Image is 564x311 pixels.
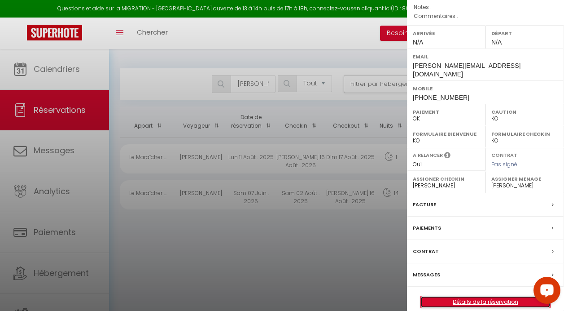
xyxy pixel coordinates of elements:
span: - [458,12,461,20]
iframe: LiveChat chat widget [526,273,564,311]
span: Pas signé [491,160,517,168]
p: Notes : [414,3,557,12]
span: N/A [413,39,423,46]
label: Facture [413,200,436,209]
label: Assigner Checkin [413,174,480,183]
button: Détails de la réservation [420,296,551,308]
label: Arrivée [413,29,480,38]
span: [PERSON_NAME][EMAIL_ADDRESS][DOMAIN_NAME] [413,62,520,78]
label: Paiement [413,107,480,116]
label: Email [413,52,558,61]
span: N/A [491,39,502,46]
label: Paiements [413,223,441,233]
label: A relancer [413,151,443,159]
label: Contrat [491,151,517,157]
label: Messages [413,270,440,280]
label: Formulaire Bienvenue [413,129,480,138]
label: Assigner Menage [491,174,558,183]
i: Sélectionner OUI si vous souhaiter envoyer les séquences de messages post-checkout [444,151,450,161]
span: - [432,3,435,11]
p: Commentaires : [414,12,557,21]
a: Détails de la réservation [421,296,550,308]
label: Mobile [413,84,558,93]
label: Départ [491,29,558,38]
span: [PHONE_NUMBER] [413,94,469,101]
label: Contrat [413,247,439,256]
label: Caution [491,107,558,116]
label: Formulaire Checkin [491,129,558,138]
